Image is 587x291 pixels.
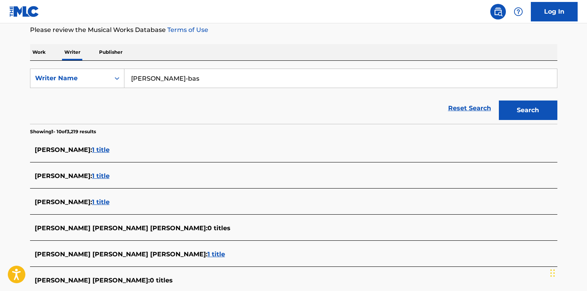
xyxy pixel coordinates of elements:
a: Public Search [490,4,506,19]
span: 0 titles [207,224,231,232]
a: Terms of Use [166,26,208,34]
span: 1 title [92,198,110,206]
iframe: Chat Widget [548,254,587,291]
span: [PERSON_NAME] [PERSON_NAME] : [35,277,150,284]
form: Search Form [30,69,557,124]
span: 1 title [92,172,110,180]
img: search [493,7,503,16]
p: Please review the Musical Works Database [30,25,557,35]
a: Log In [531,2,578,21]
div: Trascina [550,261,555,285]
a: Reset Search [444,100,495,117]
p: Writer [62,44,83,60]
span: [PERSON_NAME] [PERSON_NAME] [PERSON_NAME] : [35,224,207,232]
span: 0 titles [150,277,173,284]
img: MLC Logo [9,6,39,17]
p: Publisher [97,44,125,60]
p: Work [30,44,48,60]
span: [PERSON_NAME] [PERSON_NAME] [PERSON_NAME] : [35,250,207,258]
img: help [514,7,523,16]
div: Widget chat [548,254,587,291]
span: [PERSON_NAME] : [35,146,92,153]
button: Search [499,101,557,120]
span: [PERSON_NAME] : [35,172,92,180]
p: Showing 1 - 10 of 3,219 results [30,128,96,135]
span: [PERSON_NAME] : [35,198,92,206]
div: Writer Name [35,74,105,83]
div: Help [511,4,526,19]
span: 1 title [207,250,225,258]
span: 1 title [92,146,110,153]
